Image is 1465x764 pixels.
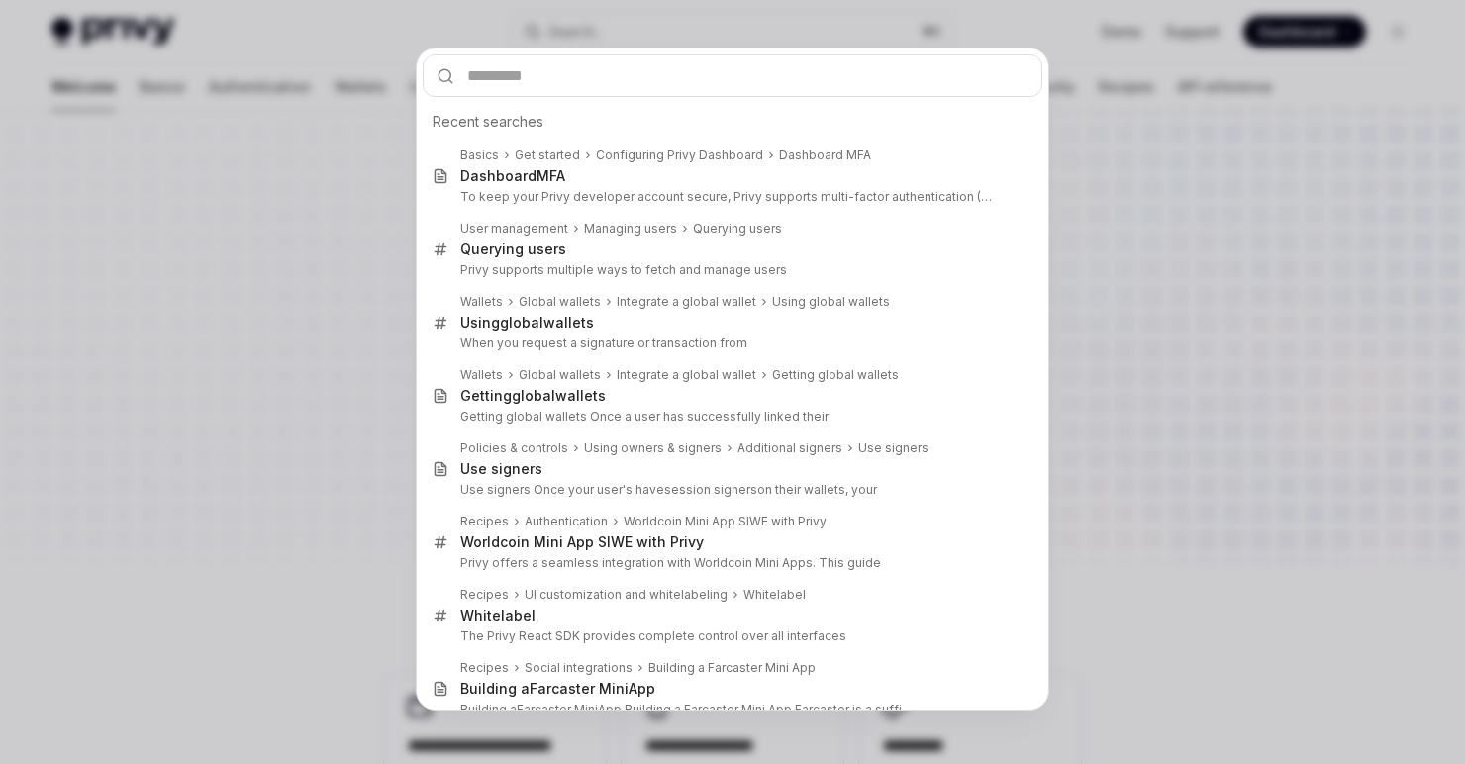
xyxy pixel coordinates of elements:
[460,628,1001,644] p: The Privy React SDK provides complete control over all interfaces
[737,440,842,456] div: Additional signers
[648,660,816,676] div: Building a Farcaster Mini App
[460,460,542,478] div: Use signers
[460,294,503,310] div: Wallets
[617,294,756,310] div: Integrate a global wallet
[433,112,543,132] span: Recent searches
[460,440,568,456] div: Policies & controls
[460,167,565,185] div: MFA
[525,660,633,676] div: Social integrations
[512,387,555,404] b: global
[460,262,1001,278] p: Privy supports multiple ways to fetch and manage users
[460,367,503,383] div: Wallets
[596,147,763,163] div: Configuring Privy Dashboard
[460,240,566,258] div: ing users
[460,387,606,405] div: Getting wallets
[460,482,1001,498] p: Use signers Once your user's have on their wallets, your
[693,221,782,237] div: Querying users
[460,533,704,551] div: coin Mini App SIWE with Privy
[460,680,655,698] div: Building a App
[772,367,899,383] div: Getting global wallets
[460,555,1001,571] p: Privy offers a seamless integration with Worldcoin Mini Apps. This guide
[517,702,598,716] b: Farcaster Mini
[500,314,543,331] b: global
[617,367,756,383] div: Integrate a global wallet
[460,314,594,332] div: Using wallets
[515,147,580,163] div: Get started
[460,409,1001,425] p: Getting global wallets Once a user has successfully linked their
[525,514,608,529] div: Authentication
[460,221,568,237] div: User management
[779,147,871,163] div: Dashboard MFA
[460,587,509,603] div: Recipes
[624,514,827,529] div: Worldcoin Mini App SIWE with Privy
[460,167,537,184] b: Dashboard
[525,587,728,603] div: UI customization and whitelabeling
[530,680,629,697] b: Farcaster Mini
[460,660,509,676] div: Recipes
[460,607,536,623] b: Whitelabel
[664,482,757,497] b: session signers
[858,440,928,456] div: Use signers
[460,240,502,257] b: Query
[743,587,806,603] div: Whitelabel
[460,702,1001,717] p: Building a App Building a Farcaster Mini App Farcaster is a suffi
[584,440,722,456] div: Using owners & signers
[460,189,1001,205] p: To keep your Privy developer account secure, Privy supports multi-factor authentication (MFA). Dash
[460,335,1001,351] p: When you request a signature or transaction from
[584,221,677,237] div: Managing users
[460,514,509,529] div: Recipes
[460,147,499,163] div: Basics
[772,294,890,310] div: Using global wallets
[519,294,601,310] div: Global wallets
[460,533,500,550] b: World
[519,367,601,383] div: Global wallets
